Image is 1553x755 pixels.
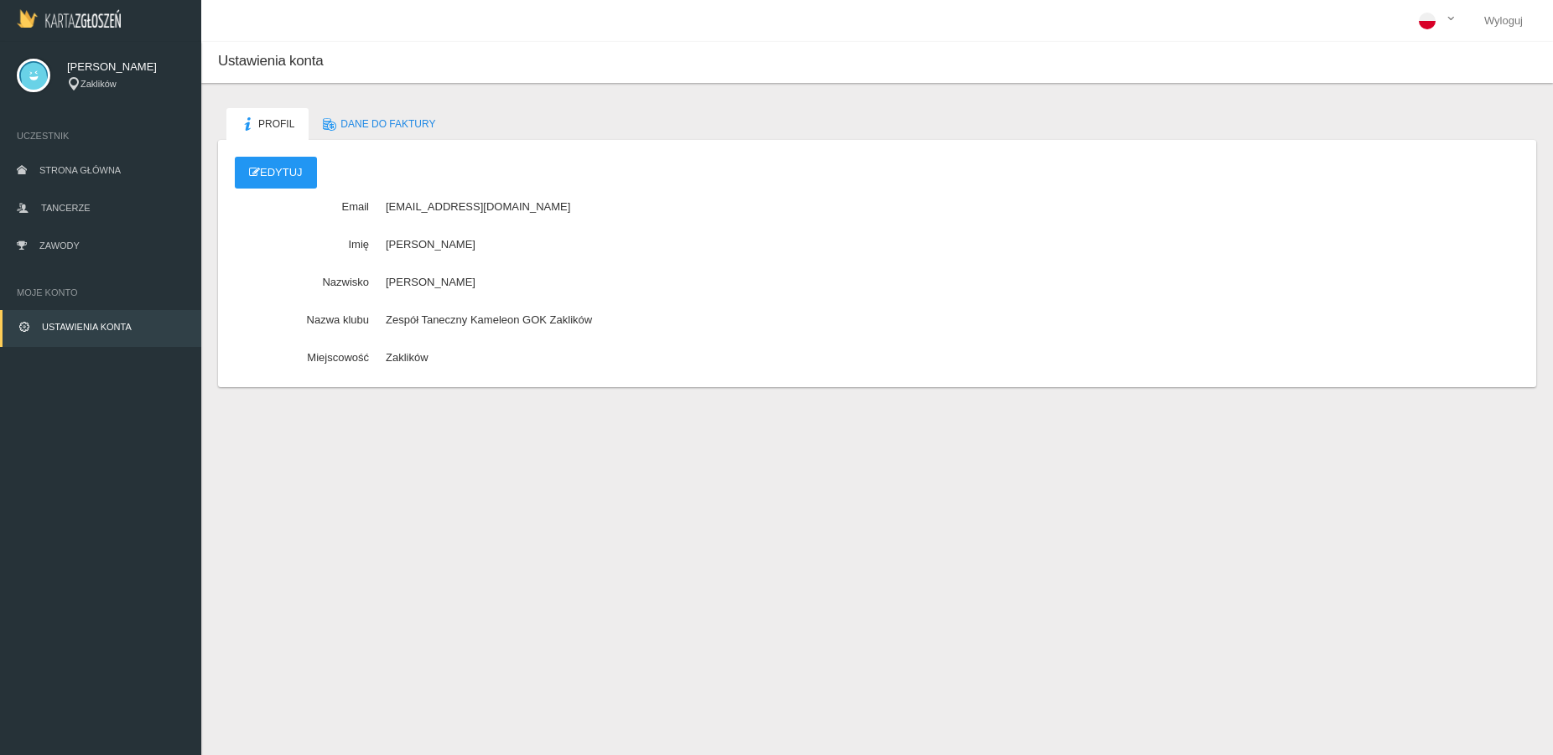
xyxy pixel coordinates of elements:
dd: Zaklików [386,349,869,370]
dt: Email [235,199,369,215]
dd: [PERSON_NAME] [386,274,869,295]
span: Ustawienia konta [42,322,132,332]
span: Dane do faktury [340,118,435,130]
dd: Zespół Taneczny Kameleon GOK Zaklików [386,312,869,333]
dt: Miejscowość [235,349,369,366]
span: Uczestnik [17,127,184,144]
img: Logo [17,9,121,28]
span: Zawody [39,240,80,251]
dt: Nazwisko [235,274,369,291]
span: Tancerze [41,203,90,213]
span: Moje konto [17,284,184,301]
dt: Imię [235,236,369,253]
a: Edytuj [235,157,317,189]
span: Strona główna [39,165,121,175]
span: Profil [258,118,294,130]
dd: [PERSON_NAME] [386,236,869,257]
img: svg [17,59,50,92]
span: [PERSON_NAME] [67,59,184,75]
div: Zaklików [67,77,184,91]
dt: Nazwa klubu [235,312,369,328]
span: Ustawienia konta [218,53,323,69]
dd: [EMAIL_ADDRESS][DOMAIN_NAME] [386,199,869,220]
